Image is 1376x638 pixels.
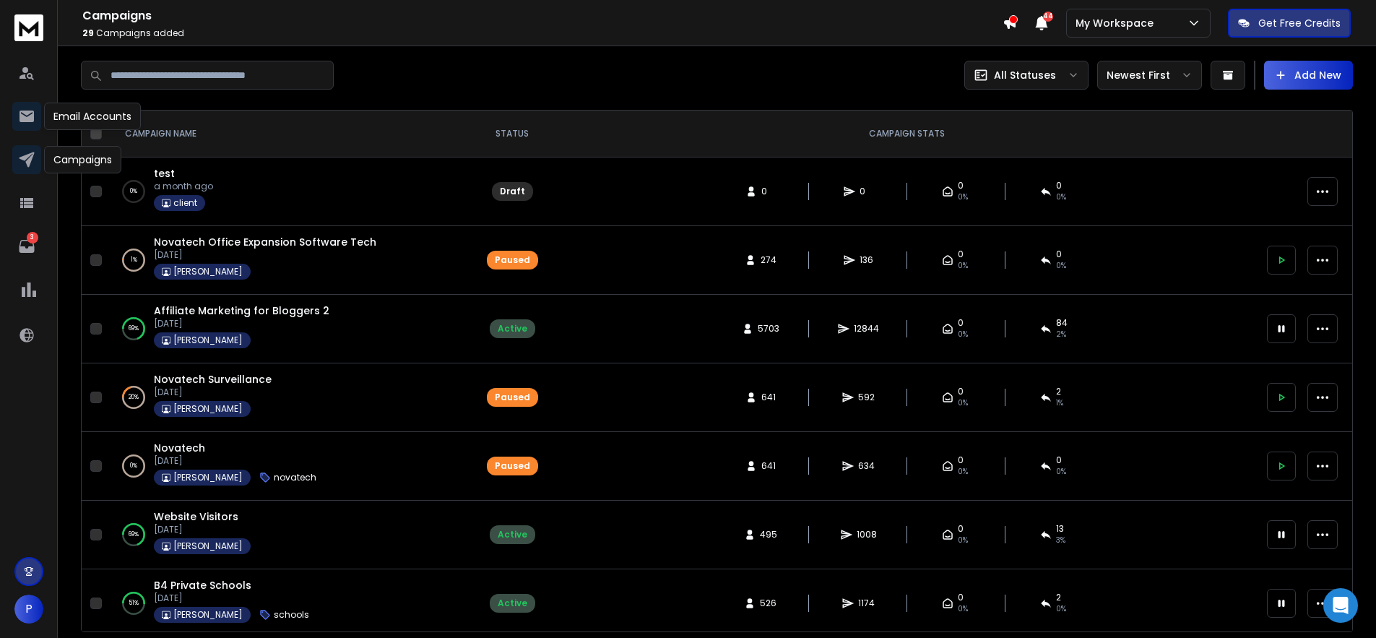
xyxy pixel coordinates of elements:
[498,529,527,540] div: Active
[154,372,272,387] a: Novatech Surveillance
[173,609,243,621] p: [PERSON_NAME]
[1056,603,1066,615] span: 0 %
[498,323,527,335] div: Active
[154,592,309,604] p: [DATE]
[173,540,243,552] p: [PERSON_NAME]
[1056,249,1062,260] span: 0
[958,329,968,340] span: 0%
[108,295,469,363] td: 69%Affiliate Marketing for Bloggers 2[DATE][PERSON_NAME]
[14,595,43,624] button: P
[761,254,776,266] span: 274
[108,226,469,295] td: 1%Novatech Office Expansion Software Tech[DATE][PERSON_NAME]
[154,441,205,455] a: Novatech
[958,592,964,603] span: 0
[958,317,964,329] span: 0
[108,432,469,501] td: 0%Novatech[DATE][PERSON_NAME]novatech
[129,527,139,542] p: 69 %
[760,529,777,540] span: 495
[1056,535,1065,546] span: 3 %
[108,501,469,569] td: 69%Website Visitors[DATE][PERSON_NAME]
[173,197,197,209] p: client
[958,466,968,478] span: 0%
[274,609,309,621] p: schools
[498,598,527,609] div: Active
[27,232,38,243] p: 3
[495,254,530,266] div: Paused
[1258,16,1341,30] p: Get Free Credits
[154,166,175,181] a: test
[1228,9,1351,38] button: Get Free Credits
[108,569,469,638] td: 51%B4 Private Schools[DATE][PERSON_NAME]schools
[958,454,964,466] span: 0
[858,460,875,472] span: 634
[274,472,316,483] p: novatech
[154,249,376,261] p: [DATE]
[82,27,1003,39] p: Campaigns added
[958,535,968,546] span: 0%
[1056,180,1062,191] span: 0
[854,323,879,335] span: 12844
[958,603,968,615] span: 0%
[108,363,469,432] td: 20%Novatech Surveillance[DATE][PERSON_NAME]
[1056,260,1066,272] span: 0 %
[1097,61,1202,90] button: Newest First
[154,235,376,249] span: Novatech Office Expansion Software Tech
[495,460,530,472] div: Paused
[44,146,121,173] div: Campaigns
[82,7,1003,25] h1: Campaigns
[173,335,243,346] p: [PERSON_NAME]
[131,253,137,267] p: 1 %
[858,392,875,403] span: 592
[761,392,776,403] span: 641
[1056,386,1061,397] span: 2
[1056,592,1061,603] span: 2
[860,186,874,197] span: 0
[761,186,776,197] span: 0
[860,254,874,266] span: 136
[958,386,964,397] span: 0
[129,322,139,336] p: 69 %
[154,387,272,398] p: [DATE]
[1056,191,1066,203] span: 0%
[760,598,776,609] span: 526
[173,403,243,415] p: [PERSON_NAME]
[129,596,139,611] p: 51 %
[958,260,968,272] span: 0%
[758,323,779,335] span: 5703
[108,111,469,158] th: CAMPAIGN NAME
[761,460,776,472] span: 641
[1264,61,1353,90] button: Add New
[154,318,329,329] p: [DATE]
[1056,454,1062,466] span: 0
[82,27,94,39] span: 29
[108,158,469,226] td: 0%testa month agoclient
[958,249,964,260] span: 0
[154,509,238,524] a: Website Visitors
[495,392,530,403] div: Paused
[129,390,139,405] p: 20 %
[857,529,877,540] span: 1008
[1056,523,1064,535] span: 13
[12,232,41,261] a: 3
[154,181,213,192] p: a month ago
[1043,12,1053,22] span: 44
[154,303,329,318] a: Affiliate Marketing for Bloggers 2
[14,14,43,41] img: logo
[1076,16,1159,30] p: My Workspace
[44,103,141,130] div: Email Accounts
[173,266,243,277] p: [PERSON_NAME]
[1056,397,1063,409] span: 1 %
[1056,317,1068,329] span: 84
[858,598,875,609] span: 1174
[154,455,316,467] p: [DATE]
[130,459,137,473] p: 0 %
[154,524,251,535] p: [DATE]
[958,523,964,535] span: 0
[154,578,251,592] span: B4 Private Schools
